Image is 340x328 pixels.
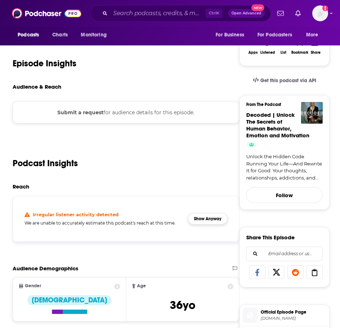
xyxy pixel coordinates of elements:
div: Listened [260,50,275,55]
svg: Add a profile image [322,5,328,11]
h2: Reach [13,183,29,190]
span: Open Advanced [231,12,261,15]
span: Gender [25,284,41,288]
span: New [251,4,264,11]
input: Email address or username... [252,247,317,261]
a: Charts [48,28,72,42]
div: List [281,50,286,55]
span: podcasters.spotify.com [261,316,326,321]
h2: Audience Demographics [13,265,78,272]
span: Official Episode Page [261,309,326,315]
input: Search podcasts, credits, & more... [110,8,206,19]
h5: We are unable to accurately estimate this podcast's reach at this time. [25,220,182,226]
div: Search followers [246,247,323,261]
span: Logged in as Ashley_Beenen [312,5,328,21]
a: Show notifications dropdown [292,7,304,19]
a: Official Episode Page[DOMAIN_NAME] [243,308,326,323]
h3: From The Podcast [246,102,317,107]
div: Show More ButtonList [275,33,291,59]
button: Apps [246,33,260,59]
a: Share on X/Twitter [268,265,284,279]
button: open menu [76,28,116,42]
a: Unlock the Hidden Code Running Your Life—And Rewrite It for Good. Your thoughts, relationships, a... [246,153,323,181]
div: Search podcasts, credits, & more... [90,5,271,22]
button: Open AdvancedNew [228,9,265,18]
div: Bookmark [291,50,308,55]
div: Share [311,50,321,55]
button: Submit a request [57,108,103,116]
div: [DEMOGRAPHIC_DATA] [27,295,111,305]
button: Bookmark [291,33,309,59]
button: Share [309,33,322,59]
h1: Episode Insights [13,58,76,69]
button: open menu [301,28,327,42]
a: Get this podcast via API [247,72,322,89]
span: For Podcasters [257,30,292,40]
a: Decoded | Unlock The Secrets of Human Behavior, Emotion and Motivation [246,111,309,139]
img: Decoded | Unlock The Secrets of Human Behavior, Emotion and Motivation [301,102,323,124]
img: Podchaser - Follow, Share and Rate Podcasts [12,6,81,20]
span: Get this podcast via API [260,77,316,84]
button: Show Anyway [188,213,228,225]
h3: Audience & Reach [13,83,61,90]
div: Apps [248,50,258,55]
div: for audience details for this episode. [13,102,239,123]
a: Share on Reddit [287,265,304,279]
span: Charts [52,30,68,40]
button: Listened [260,33,275,59]
a: Share on Facebook [249,265,265,279]
a: Copy Link [306,265,323,279]
a: Show notifications dropdown [274,7,287,19]
h4: Irregular listener activity detected [33,212,119,217]
span: More [306,30,318,40]
button: Show profile menu [312,5,328,21]
h3: Share This Episode [246,234,295,241]
span: Age [137,284,146,288]
button: open menu [253,28,303,42]
button: open menu [211,28,253,42]
h2: Podcast Insights [13,158,78,169]
span: Ctrl K [206,9,222,18]
span: For Business [216,30,244,40]
button: open menu [13,28,48,42]
button: Follow [246,187,323,203]
span: Podcasts [18,30,39,40]
span: 36 yo [170,298,195,312]
img: User Profile [312,5,328,21]
span: Monitoring [81,30,106,40]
